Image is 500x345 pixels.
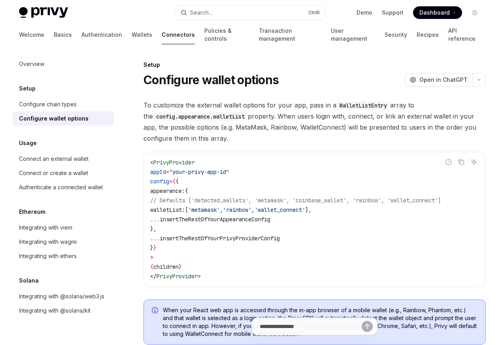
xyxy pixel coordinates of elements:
div: Integrating with @solana/web3.js [19,292,104,301]
span: > [150,254,153,261]
span: walletList: [150,206,185,213]
div: Integrating with wagmi [19,237,77,247]
a: Integrating with wagmi [13,235,114,249]
span: appId [150,168,166,175]
span: 'wallet_connect' [255,206,305,213]
span: PrivyProvider [153,159,194,166]
a: Recipes [417,25,439,44]
a: Connect an external wallet [13,152,114,166]
button: Toggle dark mode [468,6,481,19]
div: Connect or create a wallet [19,168,88,178]
span: config [150,178,169,185]
a: Transaction management [259,25,321,44]
span: ... [150,235,160,242]
span: }, [150,225,157,232]
input: Ask a question... [260,318,362,335]
a: Dashboard [413,6,462,19]
span: insertTheRestOfYourAppearanceConfig [160,216,270,223]
h1: Configure wallet options [143,73,279,87]
span: // Defaults ['detected_wallets', 'metamask', 'coinbase_wallet', 'rainbow', 'wallet_connect'] [150,197,441,204]
a: Connect or create a wallet [13,166,114,180]
h5: Solana [19,276,39,285]
a: Demo [357,9,372,17]
div: Connect an external wallet [19,154,89,164]
span: Dashboard [419,9,450,17]
span: ], [305,206,311,213]
a: Integrating with ethers [13,249,114,263]
a: Integrating with @solana/web3.js [13,289,114,304]
button: Open in ChatGPT [405,73,472,87]
a: Wallets [132,25,152,44]
span: = [169,178,172,185]
span: Ctrl K [308,9,320,16]
a: User management [331,25,375,44]
div: Integrating with ethers [19,251,77,261]
span: PrivyProvider [157,273,198,280]
span: children [153,263,179,270]
a: Security [385,25,407,44]
a: API reference [448,25,481,44]
div: Setup [143,61,486,69]
span: } [150,244,153,251]
a: Authenticate a connected wallet [13,180,114,194]
span: </ [150,273,157,280]
span: 'rainbow' [223,206,251,213]
a: Support [382,9,404,17]
a: Integrating with @solana/kit [13,304,114,318]
code: WalletListEntry [336,101,390,110]
div: Search... [190,8,212,17]
span: } [153,244,157,251]
div: Integrating with @solana/kit [19,306,91,315]
code: config.appearance.walletList [153,112,248,121]
a: Integrating with viem [13,221,114,235]
a: Configure chain types [13,97,114,111]
a: Configure wallet options [13,111,114,126]
h5: Usage [19,138,37,148]
div: Overview [19,59,44,69]
a: Connectors [162,25,195,44]
button: Ask AI [469,157,479,167]
h5: Setup [19,84,36,93]
button: Open search [175,6,325,20]
span: [ [185,206,188,213]
span: appearance: [150,187,185,194]
span: { [185,187,188,194]
span: = [166,168,169,175]
span: 'metamask' [188,206,220,213]
span: ... [150,216,160,223]
a: Policies & controls [204,25,249,44]
span: { [172,178,175,185]
button: Copy the contents from the code block [456,157,466,167]
a: Welcome [19,25,44,44]
span: { [175,178,179,185]
div: Integrating with viem [19,223,72,232]
button: Report incorrect code [443,157,454,167]
button: Send message [362,321,373,332]
h5: Ethereum [19,207,45,217]
span: > [198,273,201,280]
a: Authentication [81,25,122,44]
img: light logo [19,7,68,18]
a: Basics [54,25,72,44]
span: insertTheRestOfYourPrivyProviderConfig [160,235,280,242]
span: } [179,263,182,270]
span: Open in ChatGPT [419,76,468,84]
span: < [150,159,153,166]
a: Overview [13,57,114,71]
span: "your-privy-app-id" [169,168,229,175]
span: { [150,263,153,270]
span: To customize the external wallet options for your app, pass in a array to the property. When user... [143,100,486,144]
div: Authenticate a connected wallet [19,183,103,192]
div: Configure wallet options [19,114,89,123]
div: Configure chain types [19,100,77,109]
span: , [251,206,255,213]
span: When your React web app is accessed through the in-app browser of a mobile wallet (e.g., Rainbow,... [163,306,477,338]
svg: Info [152,307,160,315]
span: , [220,206,223,213]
